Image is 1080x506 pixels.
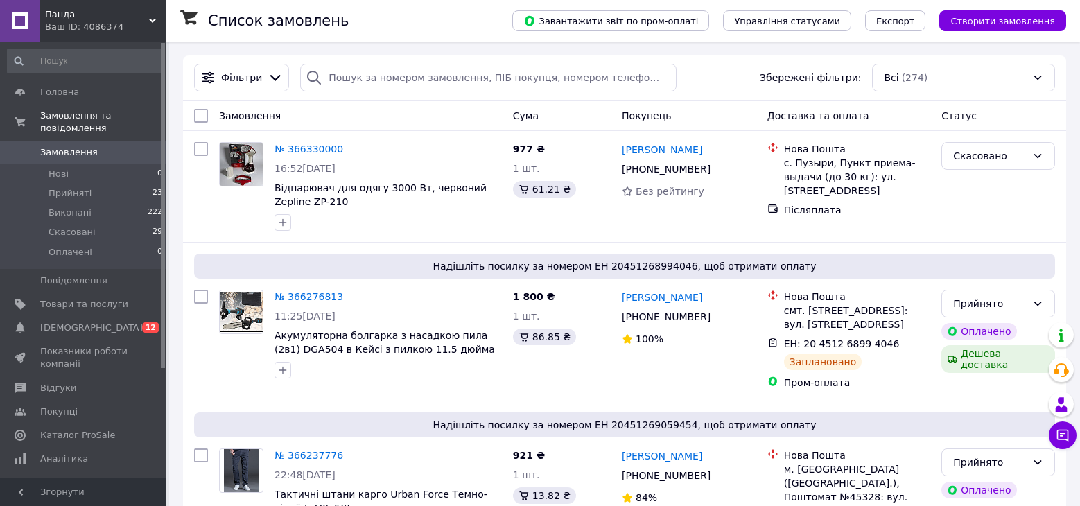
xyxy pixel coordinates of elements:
span: Оплачені [49,246,92,259]
span: Збережені фільтри: [760,71,861,85]
span: Cума [513,110,539,121]
span: (274) [902,72,928,83]
button: Управління статусами [723,10,851,31]
div: смт. [STREET_ADDRESS]: вул. [STREET_ADDRESS] [784,304,931,331]
span: Без рейтингу [636,186,704,197]
div: Післяплата [784,203,931,217]
span: Створити замовлення [950,16,1055,26]
span: 1 800 ₴ [513,291,555,302]
span: 16:52[DATE] [275,163,336,174]
span: ЕН: 20 4512 6899 4046 [784,338,900,349]
span: 921 ₴ [513,450,545,461]
span: Показники роботи компанії [40,345,128,370]
img: Фото товару [220,143,263,186]
span: Каталог ProSale [40,429,115,442]
input: Пошук [7,49,164,73]
span: 12 [142,322,159,333]
div: с. Пузыри, Пункт приема-выдачи (до 30 кг): ул. [STREET_ADDRESS] [784,156,931,198]
h1: Список замовлень [208,12,349,29]
a: Створити замовлення [925,15,1066,26]
span: Скасовані [49,226,96,238]
a: № 366276813 [275,291,343,302]
span: [DEMOGRAPHIC_DATA] [40,322,143,334]
div: Скасовано [953,148,1027,164]
span: Надішліть посилку за номером ЕН 20451268994046, щоб отримати оплату [200,259,1049,273]
div: Прийнято [953,455,1027,470]
div: [PHONE_NUMBER] [619,466,713,485]
a: Фото товару [219,448,263,493]
span: Експорт [876,16,915,26]
div: Дешева доставка [941,345,1055,373]
span: Виконані [49,207,92,219]
a: [PERSON_NAME] [622,449,702,463]
span: Панда [45,8,149,21]
div: Пром-оплата [784,376,931,390]
span: Замовлення [219,110,281,121]
span: Всі [884,71,898,85]
div: Оплачено [941,323,1016,340]
div: 13.82 ₴ [513,487,576,504]
div: Нова Пошта [784,142,931,156]
a: Фото товару [219,290,263,334]
span: Товари та послуги [40,298,128,311]
button: Завантажити звіт по пром-оплаті [512,10,709,31]
img: Фото товару [220,292,263,333]
div: Заплановано [784,354,862,370]
span: 1 шт. [513,311,540,322]
span: Аналітика [40,453,88,465]
span: Нові [49,168,69,180]
div: [PHONE_NUMBER] [619,159,713,179]
div: Нова Пошта [784,290,931,304]
span: Надішліть посилку за номером ЕН 20451269059454, щоб отримати оплату [200,418,1049,432]
button: Створити замовлення [939,10,1066,31]
span: Головна [40,86,79,98]
div: Оплачено [941,482,1016,498]
span: Покупці [40,405,78,418]
div: [PHONE_NUMBER] [619,307,713,326]
span: 1 шт. [513,469,540,480]
div: Прийнято [953,296,1027,311]
a: № 366237776 [275,450,343,461]
span: Інструменти веб-майстра та SEO [40,476,128,501]
a: [PERSON_NAME] [622,143,702,157]
span: 977 ₴ [513,143,545,155]
span: 0 [157,246,162,259]
span: Замовлення [40,146,98,159]
a: № 366330000 [275,143,343,155]
span: 29 [153,226,162,238]
div: Ваш ID: 4086374 [45,21,166,33]
span: Замовлення та повідомлення [40,110,166,134]
div: Нова Пошта [784,448,931,462]
a: Акумуляторна болгарка з насадкою пила (2в1) DGA504 в Кейсі з пилкою 11.5 дюйма [275,330,495,355]
a: Відпарювач для одягу 3000 Вт, червоний Zepline ZP-210 [275,182,487,207]
button: Експорт [865,10,926,31]
div: 86.85 ₴ [513,329,576,345]
a: Фото товару [219,142,263,186]
span: 222 [148,207,162,219]
span: 100% [636,333,663,344]
span: 84% [636,492,657,503]
span: Управління статусами [734,16,840,26]
a: [PERSON_NAME] [622,290,702,304]
span: Статус [941,110,977,121]
span: 1 шт. [513,163,540,174]
span: 0 [157,168,162,180]
img: Фото товару [224,449,259,492]
span: Доставка та оплата [767,110,869,121]
span: Покупець [622,110,671,121]
span: Прийняті [49,187,92,200]
span: 22:48[DATE] [275,469,336,480]
span: 23 [153,187,162,200]
span: Повідомлення [40,274,107,287]
span: 11:25[DATE] [275,311,336,322]
span: Завантажити звіт по пром-оплаті [523,15,698,27]
button: Чат з покупцем [1049,421,1077,449]
span: Фільтри [221,71,262,85]
input: Пошук за номером замовлення, ПІБ покупця, номером телефону, Email, номером накладної [300,64,677,91]
span: Відгуки [40,382,76,394]
div: 61.21 ₴ [513,181,576,198]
